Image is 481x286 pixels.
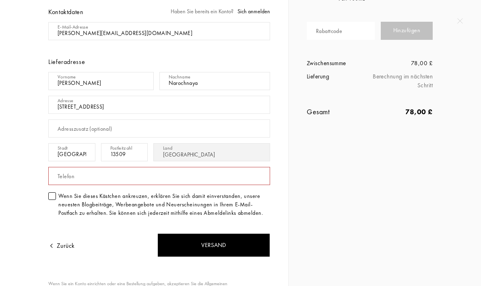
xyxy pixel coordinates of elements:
[48,241,75,251] div: Zurück
[58,172,74,181] div: Telefon
[370,72,433,90] div: Berechnung im nächsten Schritt
[307,106,370,117] div: Gesamt
[58,73,76,80] div: Vorname
[316,27,342,35] div: Rabattcode
[157,233,270,257] div: Versand
[58,97,74,104] div: Adresse
[58,125,112,133] div: Adresszusatz (optional)
[110,144,132,152] div: Postleitzahl
[48,243,55,249] img: arrow.png
[169,73,191,80] div: Nachname
[58,192,270,217] div: Wenn Sie dieses Kästchen ankreuzen, erklären Sie sich damit einverstanden, unsere neuesten Blogbe...
[370,106,433,117] div: 78,00 £
[307,72,370,90] div: Lieferung
[48,57,270,67] div: Lieferadresse
[48,7,84,17] div: Kontaktdaten
[307,59,370,68] div: Zwischensumme
[58,23,88,31] div: E-Mail-Adresse
[171,7,270,16] div: Haben Sie bereits ein Konto?
[237,8,270,15] span: Sich anmelden
[58,144,68,152] div: Stadt
[457,18,463,24] img: quit_onboard.svg
[370,59,433,68] div: 78,00 £
[381,22,433,40] div: Hinzufügen
[163,144,172,152] div: Land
